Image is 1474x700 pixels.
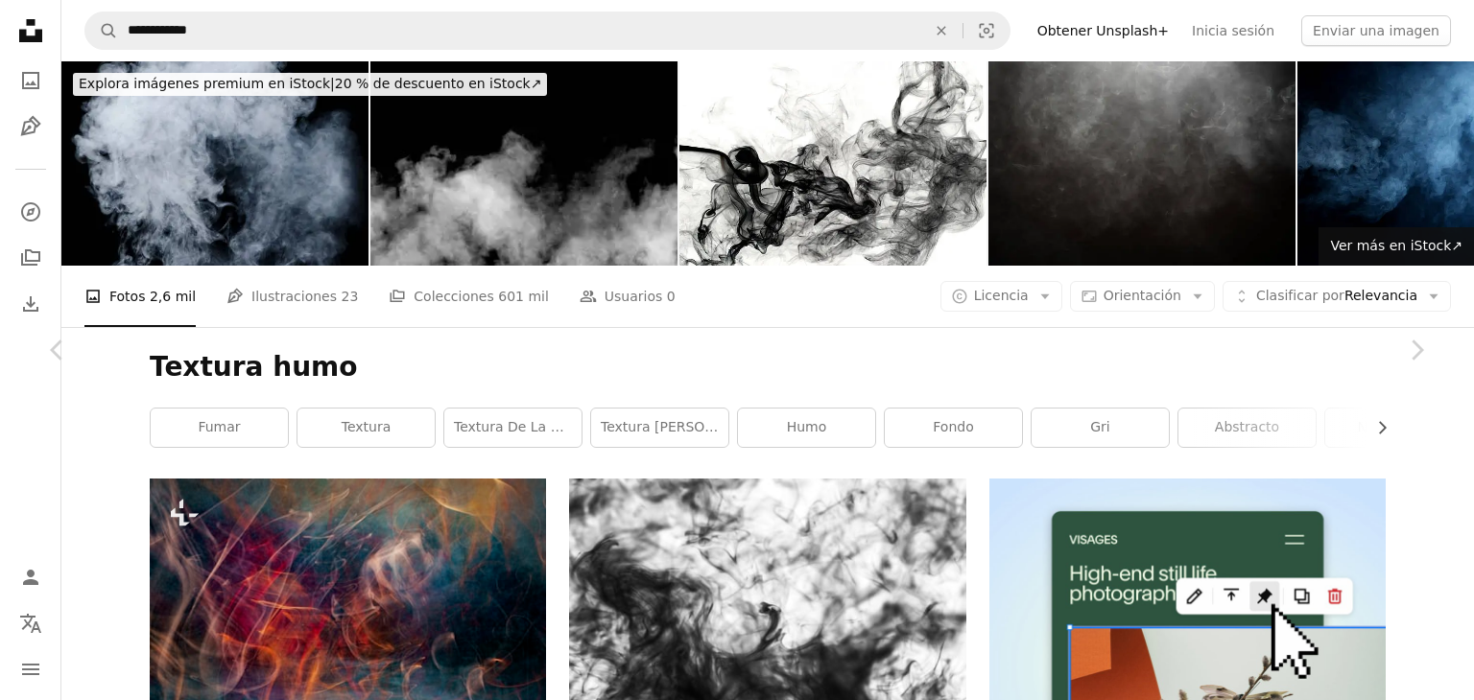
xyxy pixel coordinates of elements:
a: Obtener Unsplash+ [1026,15,1180,46]
button: Idioma [12,604,50,642]
a: Usuarios 0 [580,266,676,327]
span: Clasificar por [1256,288,1344,303]
a: Colecciones 601 mil [389,266,549,327]
span: Licencia [974,288,1029,303]
button: Búsqueda visual [963,12,1010,49]
a: Ilustraciones 23 [226,266,358,327]
span: 0 [667,286,676,307]
a: Explora imágenes premium en iStock|20 % de descuento en iStock↗ [61,61,559,107]
a: Una imagen borrosa de un montón de objetos de diferentes colores [150,601,546,618]
img: Negro, para fumadores [679,61,987,266]
span: Orientación [1104,288,1181,303]
button: Buscar en Unsplash [85,12,118,49]
span: Explora imágenes premium en iStock | [79,76,335,91]
a: Textura de la nube [444,408,582,447]
a: textura [PERSON_NAME] [591,408,728,447]
button: Borrar [920,12,963,49]
a: Iniciar sesión / Registrarse [12,558,50,596]
a: naturaleza [1325,408,1462,447]
a: gri [1032,408,1169,447]
button: Orientación [1070,281,1215,312]
a: fumar [151,408,288,447]
a: Ver más en iStock↗ [1319,227,1474,266]
a: abstracto [1178,408,1316,447]
a: textura [297,408,435,447]
span: 601 mil [498,286,549,307]
a: Explorar [12,193,50,231]
a: Colecciones [12,239,50,277]
a: Ilustraciones [12,107,50,146]
img: El humo contra el fondo negro [988,61,1296,266]
button: Clasificar porRelevancia [1223,281,1451,312]
a: humo [738,408,875,447]
button: Menú [12,650,50,688]
a: Fotos [12,61,50,100]
span: Ver más en iStock ↗ [1330,238,1462,253]
img: Un dramático vapor o humo en blanco y negro, perfecto para fondos artísticos y elementos de diseño [370,61,678,266]
span: Relevancia [1256,287,1417,306]
button: Licencia [940,281,1062,312]
a: Siguiente [1359,258,1474,442]
form: Encuentra imágenes en todo el sitio [84,12,1010,50]
span: 23 [341,286,358,307]
a: Inicia sesión [1180,15,1286,46]
img: Humo blanco sobre fondo negro [61,61,368,266]
a: Pintura abstracta en blanco y negro [569,618,965,636]
h1: Textura humo [150,350,1386,385]
button: Enviar una imagen [1301,15,1451,46]
span: 20 % de descuento en iStock ↗ [79,76,541,91]
a: fondo [885,408,1022,447]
